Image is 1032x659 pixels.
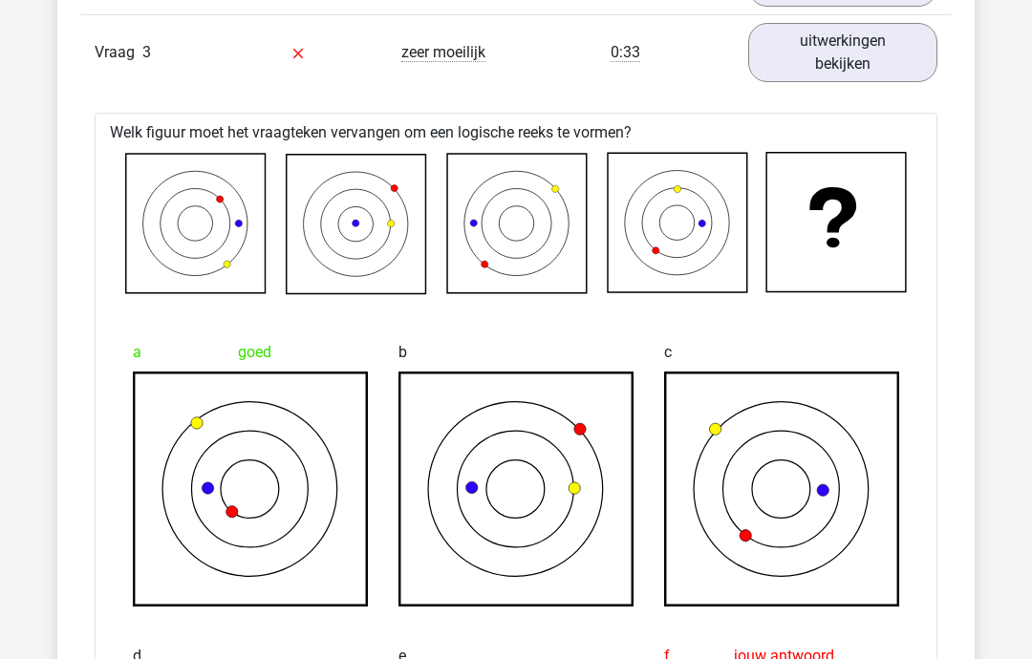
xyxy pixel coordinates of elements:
span: b [398,333,407,372]
a: uitwerkingen bekijken [748,23,937,82]
span: 3 [142,43,151,61]
span: 0:33 [611,43,640,62]
span: Vraag [95,41,142,64]
span: zeer moeilijk [401,43,485,62]
div: goed [133,333,368,372]
span: a [133,333,141,372]
span: c [664,333,672,372]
